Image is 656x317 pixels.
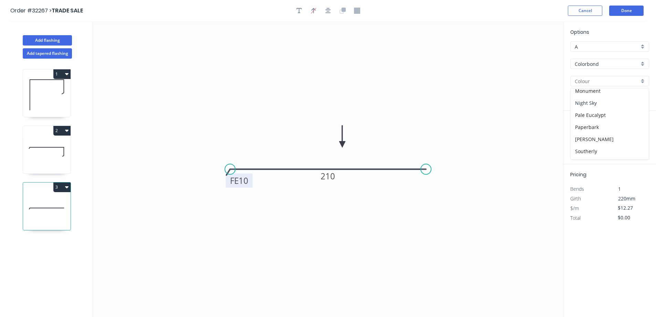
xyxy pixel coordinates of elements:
input: Price level [575,43,639,50]
span: Options [570,29,589,36]
div: Monument [571,85,649,97]
span: 1 [618,186,621,192]
button: 3 [53,182,71,192]
div: Paperbark [571,121,649,133]
button: 1 [53,69,71,79]
div: Southerly [571,145,649,157]
span: 220mm [618,195,635,202]
button: Cancel [568,6,602,16]
span: $/m [570,205,579,211]
tspan: 10 [239,175,248,186]
tspan: FE [230,175,239,186]
div: Night Sky [571,97,649,109]
input: Material [575,60,639,68]
span: TRADE SALE [52,7,83,14]
div: Pale Eucalypt [571,109,649,121]
span: Total [570,215,581,221]
span: Bends [570,186,584,192]
span: Pricing [570,171,586,178]
span: Order #32267 > [10,7,52,14]
button: Done [609,6,644,16]
div: Special Price [571,157,649,169]
tspan: 210 [321,170,335,182]
input: Colour [575,78,639,85]
button: 2 [53,126,71,136]
button: Add tapered flashing [23,48,72,59]
svg: 0 [93,21,563,317]
span: Girth [570,195,581,202]
button: Add flashing [23,35,72,46]
div: [PERSON_NAME] [571,133,649,145]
